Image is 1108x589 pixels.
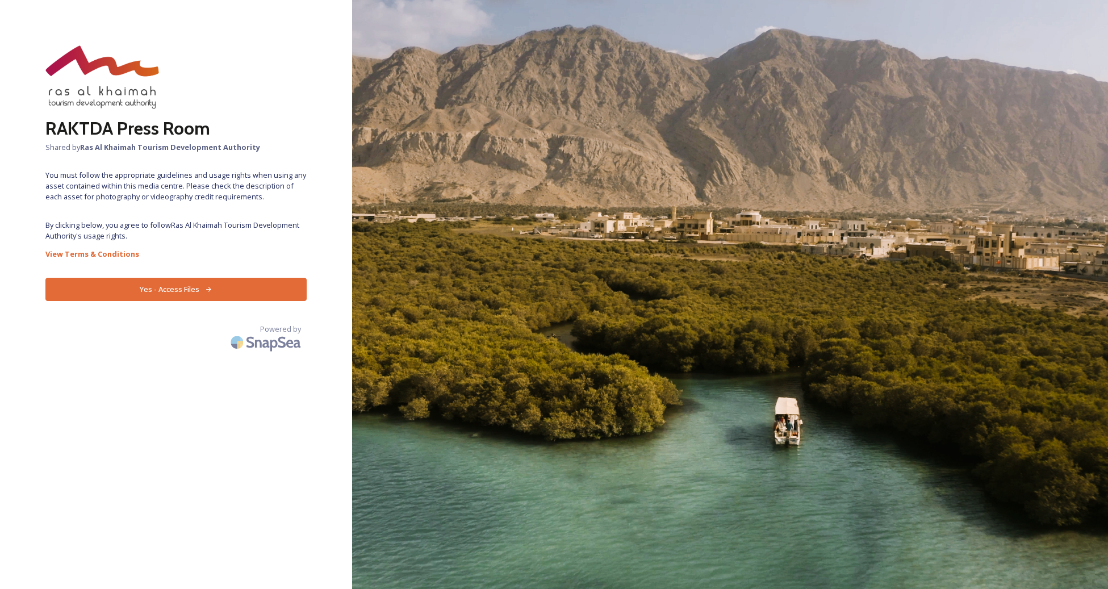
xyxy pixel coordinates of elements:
button: Yes - Access Files [45,278,307,301]
a: View Terms & Conditions [45,247,307,261]
strong: View Terms & Conditions [45,249,139,259]
span: By clicking below, you agree to follow Ras Al Khaimah Tourism Development Authority 's usage rights. [45,220,307,241]
span: Shared by [45,142,307,153]
img: SnapSea Logo [227,329,307,356]
span: Powered by [260,324,301,335]
strong: Ras Al Khaimah Tourism Development Authority [80,142,260,152]
span: You must follow the appropriate guidelines and usage rights when using any asset contained within... [45,170,307,203]
h2: RAKTDA Press Room [45,115,307,142]
img: raktda_eng_new-stacked-logo_rgb.png [45,45,159,109]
